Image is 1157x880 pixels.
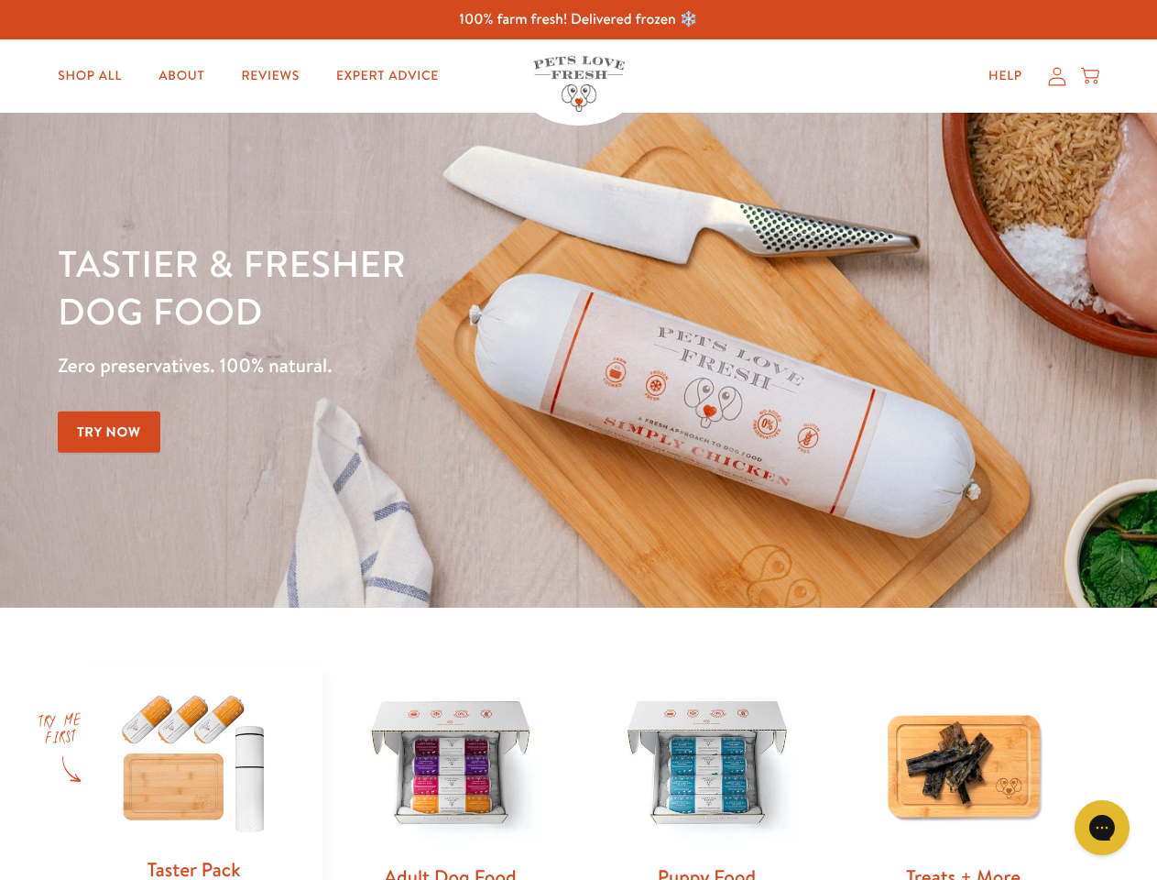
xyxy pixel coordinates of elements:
[58,239,752,335] h1: Tastier & fresher dog food
[533,56,625,112] img: Pets Love Fresh
[58,349,752,382] p: Zero preservatives. 100% natural.
[43,58,136,94] a: Shop All
[974,58,1037,94] a: Help
[226,58,313,94] a: Reviews
[1065,794,1139,862] iframe: Gorgias live chat messenger
[58,412,160,453] a: Try Now
[144,58,219,94] a: About
[322,58,453,94] a: Expert Advice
